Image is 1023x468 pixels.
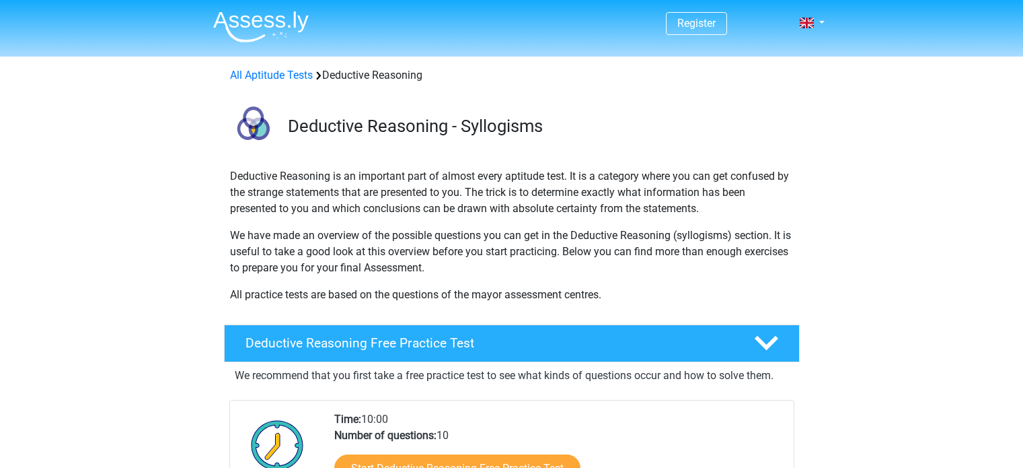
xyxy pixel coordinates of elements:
p: Deductive Reasoning is an important part of almost every aptitude test. It is a category where yo... [230,168,794,217]
a: Register [677,17,716,30]
img: Assessly [213,11,309,42]
h4: Deductive Reasoning Free Practice Test [245,335,732,351]
div: Deductive Reasoning [225,67,799,83]
p: We have made an overview of the possible questions you can get in the Deductive Reasoning (syllog... [230,228,794,276]
a: All Aptitude Tests [230,69,313,81]
p: All practice tests are based on the questions of the mayor assessment centres. [230,287,794,303]
img: deductive reasoning [225,100,282,157]
p: We recommend that you first take a free practice test to see what kinds of questions occur and ho... [235,368,789,384]
b: Time: [334,413,361,426]
h3: Deductive Reasoning - Syllogisms [288,116,789,137]
a: Deductive Reasoning Free Practice Test [219,325,805,362]
b: Number of questions: [334,429,437,442]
